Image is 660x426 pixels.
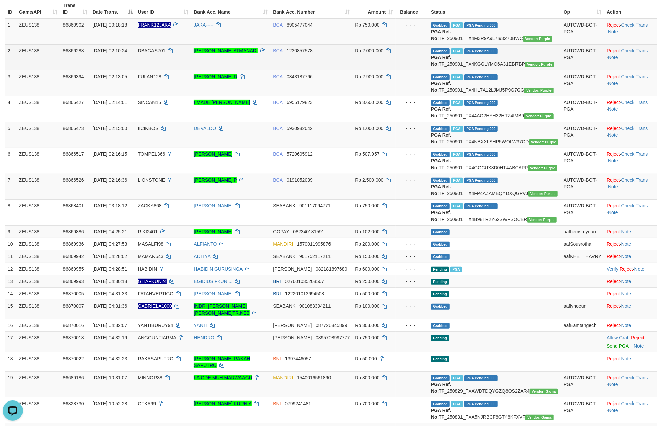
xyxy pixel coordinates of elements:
[431,242,450,247] span: Grabbed
[5,287,16,300] td: 14
[273,254,295,259] span: SEABANK
[527,217,557,223] span: Vendor URL: https://trx4.1velocity.biz
[5,225,16,238] td: 9
[431,132,451,144] b: PGA Ref. No:
[93,279,127,284] span: [DATE] 04:30:18
[451,22,463,28] span: Marked by aafpengsreynich
[464,178,498,183] span: PGA Pending
[604,287,657,300] td: ·
[451,74,463,80] span: Marked by aafpengsreynich
[194,356,250,368] a: [PERSON_NAME] RAKAH SAPUTRO
[451,100,463,106] span: Marked by aafpengsreynich
[398,266,426,272] div: - - -
[608,132,618,138] a: Note
[355,279,379,284] span: Rp 250.000
[273,74,282,79] span: BCA
[428,18,561,45] td: TF_250901_TX4M3R9A9L7I93270BWC
[93,266,127,272] span: [DATE] 04:28:51
[398,151,426,157] div: - - -
[464,152,498,157] span: PGA Pending
[607,241,620,247] a: Reject
[398,253,426,260] div: - - -
[355,151,379,157] span: Rp 507.957
[5,96,16,122] td: 4
[194,151,232,157] a: [PERSON_NAME]
[194,74,237,79] a: [PERSON_NAME] D
[299,203,331,208] span: Copy 901117094771 to clipboard
[464,126,498,132] span: PGA Pending
[63,126,84,131] span: 86866473
[273,203,295,208] span: SEABANK
[561,174,604,199] td: AUTOWD-BOT-PGA
[431,100,450,106] span: Grabbed
[287,74,313,79] span: Copy 0343187766 to clipboard
[431,254,450,260] span: Grabbed
[607,254,620,259] a: Reject
[16,287,60,300] td: ZEUS138
[604,300,657,319] td: ·
[528,191,558,197] span: Vendor URL: https://trx4.1velocity.biz
[285,291,324,296] span: Copy 122201013694508 to clipboard
[93,48,127,53] span: [DATE] 02:10:24
[431,229,450,235] span: Grabbed
[287,151,313,157] span: Copy 5720605912 to clipboard
[431,158,451,170] b: PGA Ref. No:
[16,225,60,238] td: ZEUS138
[5,250,16,263] td: 11
[451,203,463,209] span: Marked by aaftrukkakada
[608,29,618,34] a: Note
[138,291,174,296] span: FATAHVERTIGO
[621,177,648,183] a: Check Trans
[561,238,604,250] td: aafSousrotha
[355,241,379,247] span: Rp 200.000
[16,18,60,45] td: ZEUS138
[16,174,60,199] td: ZEUS138
[398,73,426,80] div: - - -
[63,100,84,105] span: 86866427
[607,375,620,380] a: Reject
[398,21,426,28] div: - - -
[138,203,162,208] span: ZACKY868
[607,74,620,79] a: Reject
[431,279,449,285] span: Pending
[138,303,172,309] span: Nama rekening ada tanda titik/strip, harap diedit
[138,241,163,247] span: MASALFI98
[451,126,463,132] span: Marked by aafpengsreynich
[620,266,633,272] a: Reject
[194,254,210,259] a: ADITYA
[621,401,648,406] a: Check Trans
[608,106,618,112] a: Note
[607,323,620,328] a: Reject
[561,199,604,225] td: AUTOWD-BOT-PGA
[464,48,498,54] span: PGA Pending
[194,22,213,28] a: JAKA-----
[398,47,426,54] div: - - -
[561,148,604,174] td: AUTOWD-BOT-PGA
[63,241,84,247] span: 86869936
[5,199,16,225] td: 8
[604,238,657,250] td: ·
[273,241,293,247] span: MANDIRI
[621,151,648,157] a: Check Trans
[604,263,657,275] td: · ·
[293,229,324,234] span: Copy 082340181591 to clipboard
[299,254,331,259] span: Copy 901752117211 to clipboard
[16,250,60,263] td: ZEUS138
[63,279,84,284] span: 86869993
[5,263,16,275] td: 12
[607,401,620,406] a: Reject
[16,300,60,319] td: ZEUS138
[138,74,161,79] span: FULAN128
[398,290,426,297] div: - - -
[138,22,171,28] span: Nama rekening ada tanda titik/strip, harap diedit
[621,356,631,361] a: Note
[631,335,645,340] a: Reject
[287,100,313,105] span: Copy 6955179823 to clipboard
[194,323,207,328] a: YANTI
[604,70,657,96] td: · ·
[428,96,561,122] td: TF_250901_TX44AO2HYH32HTZ4IMB9
[428,199,561,225] td: TF_250901_TX4B98TR2Y62SWPSOCBR
[428,70,561,96] td: TF_250901_TX4HL7A12LJMJ5P9G7GG
[431,178,450,183] span: Grabbed
[604,96,657,122] td: · ·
